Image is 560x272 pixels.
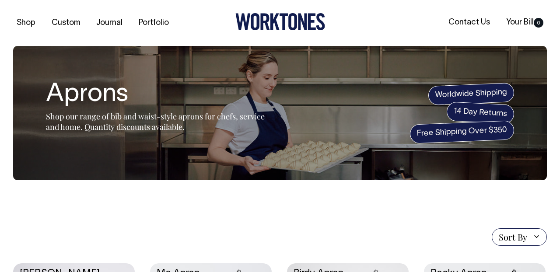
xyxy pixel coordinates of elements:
span: Free Shipping Over $350 [409,120,514,144]
a: Journal [93,16,126,30]
a: Shop [13,16,39,30]
span: 14 Day Returns [446,101,514,124]
a: Portfolio [135,16,172,30]
span: Sort By [499,232,527,242]
span: 0 [534,18,543,28]
span: Shop our range of bib and waist-style aprons for chefs, service and home. Quantity discounts avai... [46,111,265,132]
a: Your Bill0 [503,15,547,30]
h1: Aprons [46,81,265,109]
span: Worldwide Shipping [428,82,514,105]
a: Custom [48,16,84,30]
a: Contact Us [445,15,493,30]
